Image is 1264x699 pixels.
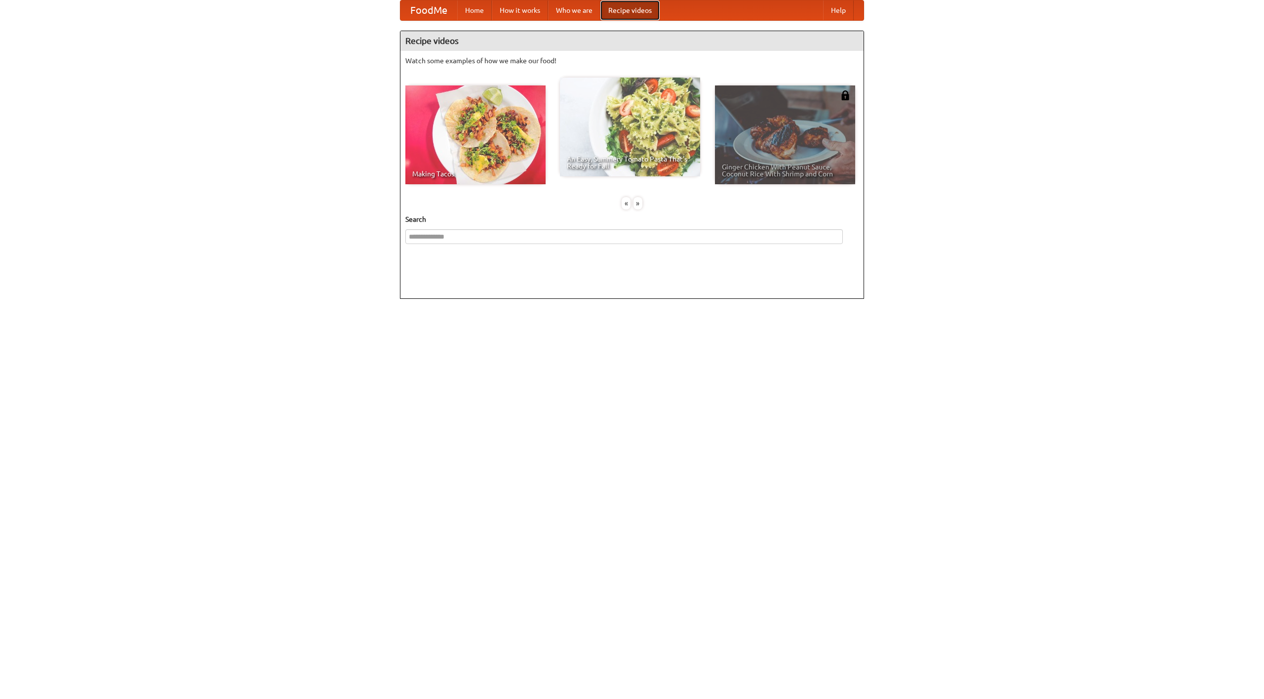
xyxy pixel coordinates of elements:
a: FoodMe [400,0,457,20]
div: « [622,197,631,209]
div: » [633,197,642,209]
span: Making Tacos [412,170,539,177]
a: Home [457,0,492,20]
p: Watch some examples of how we make our food! [405,56,859,66]
a: Help [823,0,854,20]
a: An Easy, Summery Tomato Pasta That's Ready for Fall [560,78,700,176]
a: Recipe videos [600,0,660,20]
img: 483408.png [840,90,850,100]
h5: Search [405,214,859,224]
a: Who we are [548,0,600,20]
span: An Easy, Summery Tomato Pasta That's Ready for Fall [567,156,693,169]
a: How it works [492,0,548,20]
a: Making Tacos [405,85,546,184]
h4: Recipe videos [400,31,864,51]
